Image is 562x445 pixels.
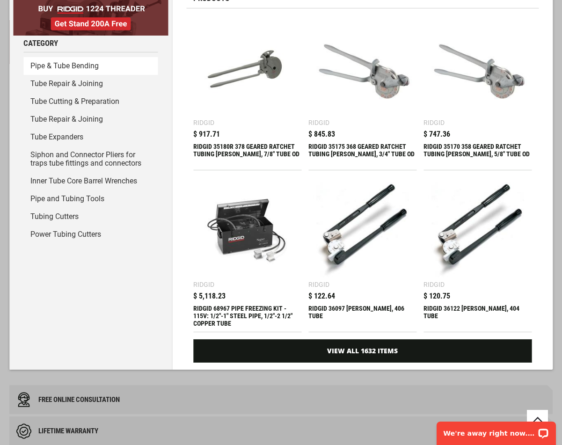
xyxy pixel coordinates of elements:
div: RIDGID 35180R 378 GEARED RATCHET TUBING BENDER, 7/8 [193,143,301,165]
a: Tube Expanders [23,128,158,146]
a: RIDGID 35175 368 GEARED RATCHET TUBING BENDER, 3/4 Ridgid $ 845.83 RIDGID 35175 368 GEARED RATCHE... [308,15,416,170]
img: RIDGID 36122 BENDER, 404 TUBE [428,182,527,281]
a: Power Tubing Cutters [23,226,158,243]
a: Tubing Cutters [23,208,158,226]
a: View All 1632 Items [193,339,532,363]
div: RIDGID 35170 358 GEARED RATCHET TUBING BENDER, 5/8 [423,143,532,165]
div: RIDGID 36097 BENDER, 406 TUBE [308,305,416,327]
a: Tube Repair & Joining [23,110,158,128]
span: $ 917.71 [193,131,220,138]
div: Ridgid [308,281,329,288]
span: Category [23,39,58,47]
span: $ 845.83 [308,131,335,138]
span: $ 5,118.23 [193,292,226,300]
img: RIDGID 35175 368 GEARED RATCHET TUBING BENDER, 3/4 [313,20,412,119]
a: Siphon and Connector Pliers for traps tube fittings and connectors [23,146,158,172]
a: RIDGID 36097 BENDER, 406 TUBE Ridgid $ 122.64 RIDGID 36097 [PERSON_NAME], 406 TUBE [308,177,416,332]
a: Tube Cutting & Preparation [23,93,158,110]
div: Ridgid [423,119,445,126]
a: Inner Tube Core Barrel Wrenches [23,172,158,190]
a: Pipe & Tube Bending [23,57,158,75]
div: Ridgid [308,119,329,126]
a: Tube Repair & Joining [23,75,158,93]
img: RIDGID 35170 358 GEARED RATCHET TUBING BENDER, 5/8 [428,20,527,119]
img: RIDGID 35180R 378 GEARED RATCHET TUBING BENDER, 7/8 [198,20,297,119]
img: RIDGID 36097 BENDER, 406 TUBE [313,182,412,281]
div: Ridgid [193,119,214,126]
a: RIDGID 36122 BENDER, 404 TUBE Ridgid $ 120.75 RIDGID 36122 [PERSON_NAME], 404 TUBE [423,177,532,332]
span: $ 122.64 [308,292,335,300]
div: Ridgid [423,281,445,288]
iframe: LiveChat chat widget [431,416,562,445]
a: RIDGID 68967 PIPE FREEZING KIT - 115V: 1/2 Ridgid $ 5,118.23 RIDGID 68967 PIPE FREEZING KIT - 115... [193,177,301,332]
span: $ 747.36 [423,131,450,138]
div: RIDGID 68967 PIPE FREEZING KIT - 115V: 1/2 [193,305,301,327]
a: RIDGID 35170 358 GEARED RATCHET TUBING BENDER, 5/8 Ridgid $ 747.36 RIDGID 35170 358 GEARED RATCHE... [423,15,532,170]
img: RIDGID 68967 PIPE FREEZING KIT - 115V: 1/2 [198,182,297,281]
div: Ridgid [193,281,214,288]
div: RIDGID 36122 BENDER, 404 TUBE [423,305,532,327]
span: $ 120.75 [423,292,450,300]
div: RIDGID 35175 368 GEARED RATCHET TUBING BENDER, 3/4 [308,143,416,165]
a: Pipe and Tubing Tools [23,190,158,208]
a: RIDGID 35180R 378 GEARED RATCHET TUBING BENDER, 7/8 Ridgid $ 917.71 RIDGID 35180R 378 GEARED RATC... [193,15,301,170]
